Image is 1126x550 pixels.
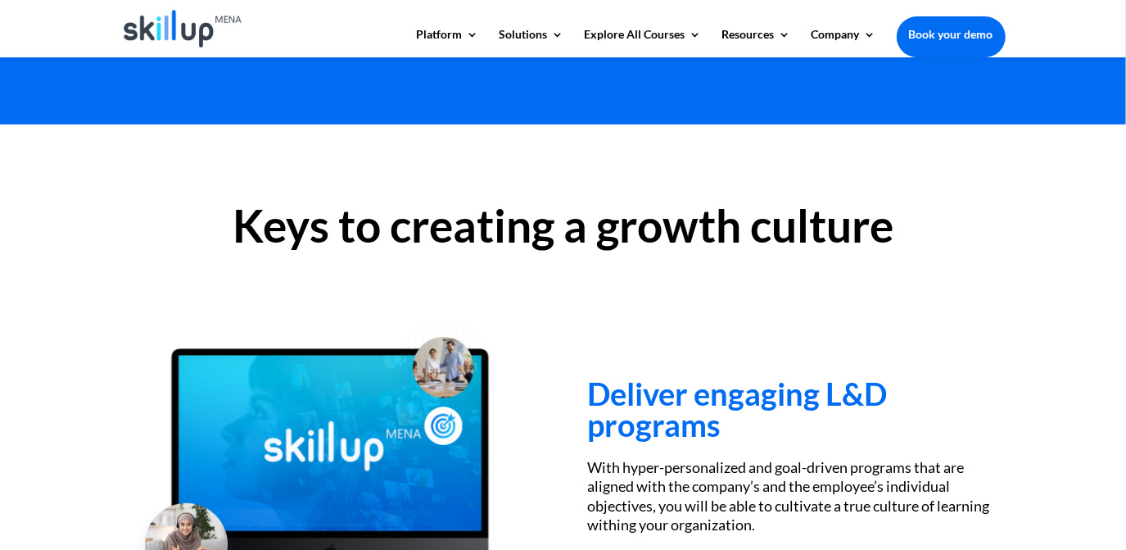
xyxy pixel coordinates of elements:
[587,378,1005,448] h3: Deliver engaging L&D programs
[417,29,479,57] a: Platform
[897,16,1006,52] a: Book your demo
[587,458,1005,535] div: With hyper-personalized and goal-driven programs that are aligned with the company’s and the empl...
[812,29,876,57] a: Company
[124,10,242,48] img: Skillup Mena
[400,311,538,437] img: Team growth - SkillUp MENA
[854,373,1126,550] iframe: Chat Widget
[722,29,791,57] a: Resources
[585,29,702,57] a: Explore All Courses
[500,29,564,57] a: Solutions
[121,203,1006,257] h2: Keys to creating a growth culture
